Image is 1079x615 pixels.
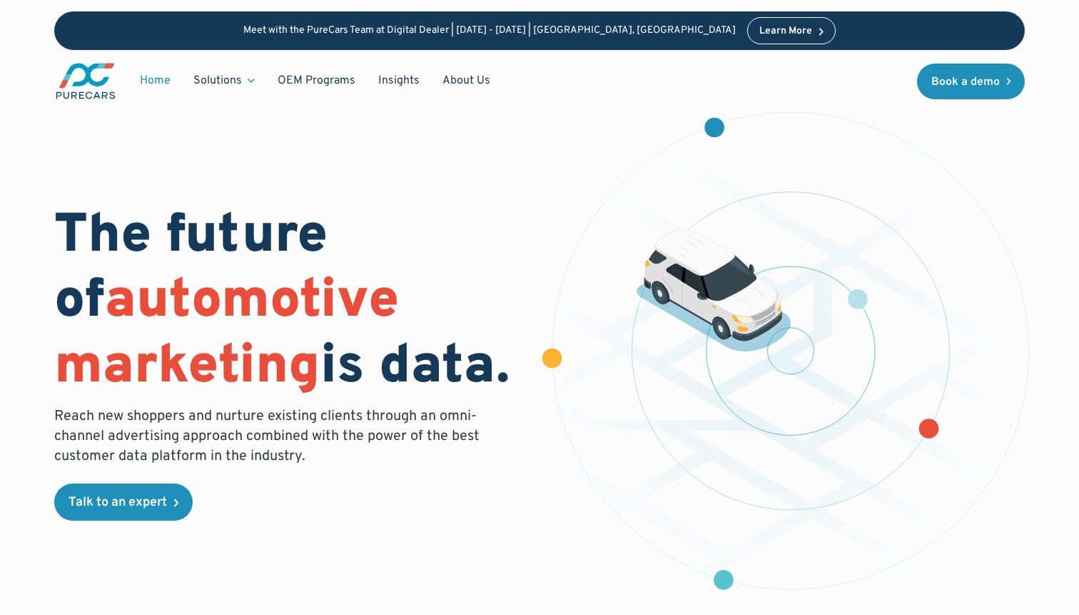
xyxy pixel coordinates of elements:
a: Learn More [747,17,836,44]
p: Reach new shoppers and nurture existing clients through an omni-channel advertising approach comb... [54,406,488,466]
p: Meet with the PureCars Team at Digital Dealer | [DATE] - [DATE] | [GEOGRAPHIC_DATA], [GEOGRAPHIC_... [243,25,736,37]
h1: The future of is data. [54,205,522,401]
span: automotive marketing [54,268,399,401]
div: Talk to an expert [69,496,167,509]
a: About Us [431,67,502,94]
a: OEM Programs [266,67,367,94]
a: Insights [367,67,431,94]
div: Solutions [182,67,266,94]
div: Learn More [759,26,812,36]
a: Talk to an expert [54,484,193,521]
div: Solutions [193,73,242,89]
a: Book a demo [917,64,1025,99]
a: main [54,61,117,101]
div: Book a demo [931,76,1000,88]
img: purecars logo [54,61,117,101]
img: illustration of a vehicle [637,229,791,351]
a: Home [128,67,182,94]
